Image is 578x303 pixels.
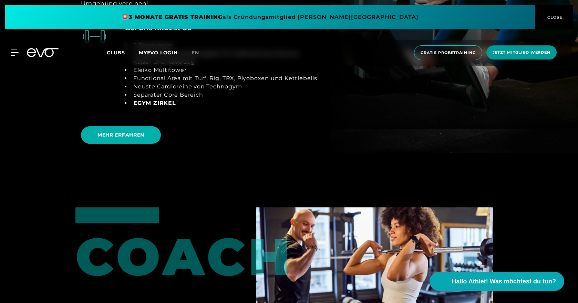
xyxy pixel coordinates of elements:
[107,50,125,56] span: Clubs
[139,50,178,56] a: MYEVO LOGIN
[546,14,562,20] span: CLOSE
[192,50,199,56] span: en
[412,45,484,60] a: Gratis Probetraining
[452,277,556,286] span: Hallo Athlet! Was möchtest du tun?
[484,45,559,60] a: Jetzt Mitglied werden
[81,121,164,149] a: MEHR ERFAHREN
[493,50,550,55] span: Jetzt Mitglied werden
[97,131,144,139] span: MEHR ERFAHREN
[131,74,318,83] li: Functional Area mit Turf, Rig, TRX, Plyoboxen und Kettlebells
[107,49,139,56] a: Clubs
[75,207,138,283] div: COACH
[133,100,176,106] a: EGYM Zirkel
[192,49,207,57] a: en
[430,272,564,291] button: Hallo Athlet! Was möchtest du tun?
[421,50,476,56] span: Gratis Probetraining
[131,91,318,99] li: Separater Core Bereich
[535,5,573,29] button: CLOSE
[131,83,318,91] li: Neuste Cardioreihe von Technogym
